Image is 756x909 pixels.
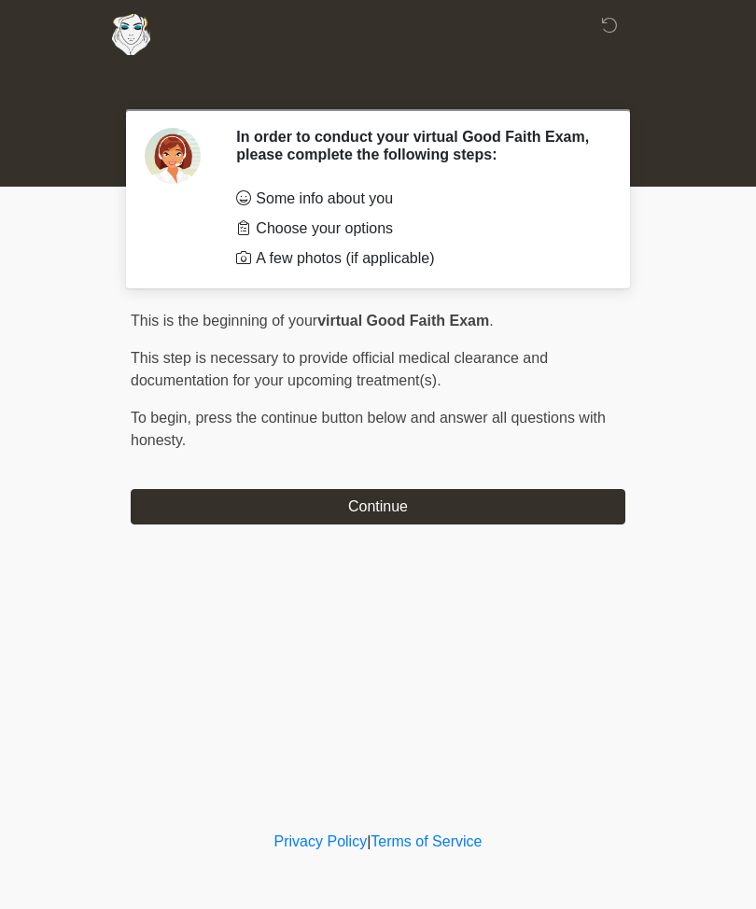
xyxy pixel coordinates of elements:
a: Privacy Policy [274,833,368,849]
span: press the continue button below and answer all questions with honesty. [131,410,606,448]
button: Continue [131,489,625,524]
strong: virtual Good Faith Exam [317,313,489,329]
span: This step is necessary to provide official medical clearance and documentation for your upcoming ... [131,350,548,388]
img: Aesthetically Yours Wellness Spa Logo [112,14,150,55]
a: Terms of Service [371,833,482,849]
li: Choose your options [236,217,597,240]
span: To begin, [131,410,195,426]
li: Some info about you [236,188,597,210]
li: A few photos (if applicable) [236,247,597,270]
span: This is the beginning of your [131,313,317,329]
span: . [489,313,493,329]
a: | [367,833,371,849]
h1: ‎ ‎ ‎ ‎ [117,67,639,102]
h2: In order to conduct your virtual Good Faith Exam, please complete the following steps: [236,128,597,163]
img: Agent Avatar [145,128,201,184]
